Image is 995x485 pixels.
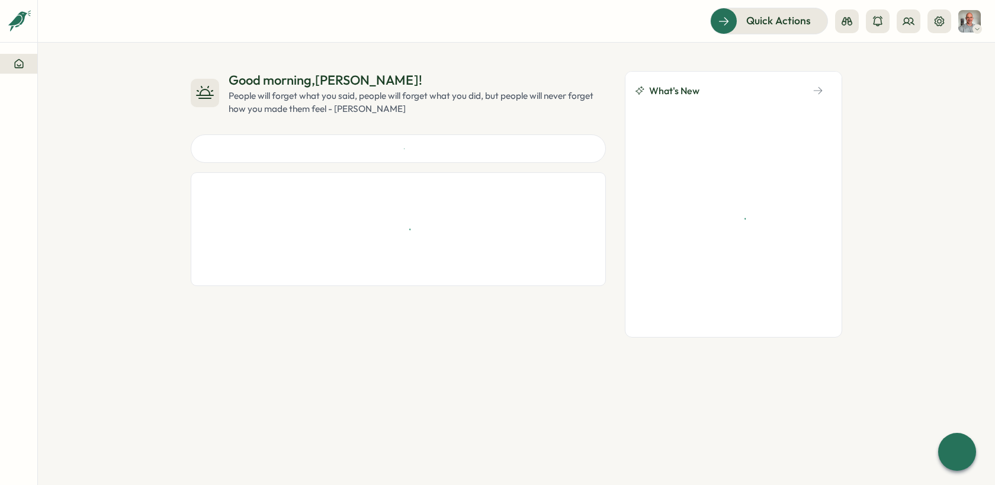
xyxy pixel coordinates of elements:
img: Philipp Eberhardt [958,10,981,33]
button: Quick Actions [710,8,828,34]
div: Good morning , [PERSON_NAME] ! [229,71,606,89]
span: What's New [649,83,699,98]
span: Quick Actions [746,13,811,28]
div: People will forget what you said, people will forget what you did, but people will never forget h... [229,89,606,115]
